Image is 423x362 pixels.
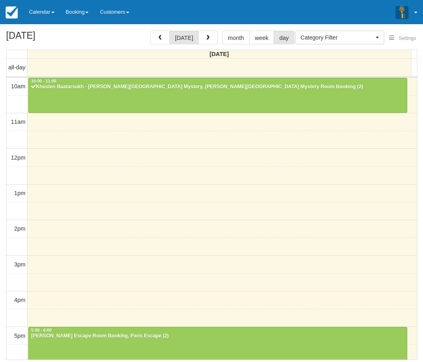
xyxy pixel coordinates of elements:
span: Settings [399,35,416,41]
h2: [DATE] [6,31,108,46]
span: [DATE] [210,51,229,57]
span: 5pm [14,333,25,339]
span: 4pm [14,297,25,303]
span: 12pm [11,154,25,161]
img: A3 [396,6,408,19]
button: week [249,31,274,44]
img: checkfront-main-nav-mini-logo.png [6,6,18,19]
div: [PERSON_NAME] Escape Room Booking, Paris Escape (2) [31,333,405,339]
span: 5:00 - 6:00 [31,328,52,333]
span: 2pm [14,225,25,232]
button: Settings [384,33,421,44]
span: Category Filter [301,33,374,42]
a: 10:00 - 11:00Khuslen Baatarsukh - [PERSON_NAME][GEOGRAPHIC_DATA] Mystery, [PERSON_NAME][GEOGRAPHI... [28,78,407,113]
button: Category Filter [295,31,384,44]
button: day [274,31,294,44]
button: [DATE] [169,31,199,44]
div: Khuslen Baatarsukh - [PERSON_NAME][GEOGRAPHIC_DATA] Mystery, [PERSON_NAME][GEOGRAPHIC_DATA] Myste... [31,84,405,90]
span: 10:00 - 11:00 [31,79,56,83]
span: 11am [11,119,25,125]
span: 3pm [14,261,25,268]
span: 1pm [14,190,25,196]
span: all-day [8,64,25,71]
button: month [222,31,250,44]
span: 10am [11,83,25,89]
